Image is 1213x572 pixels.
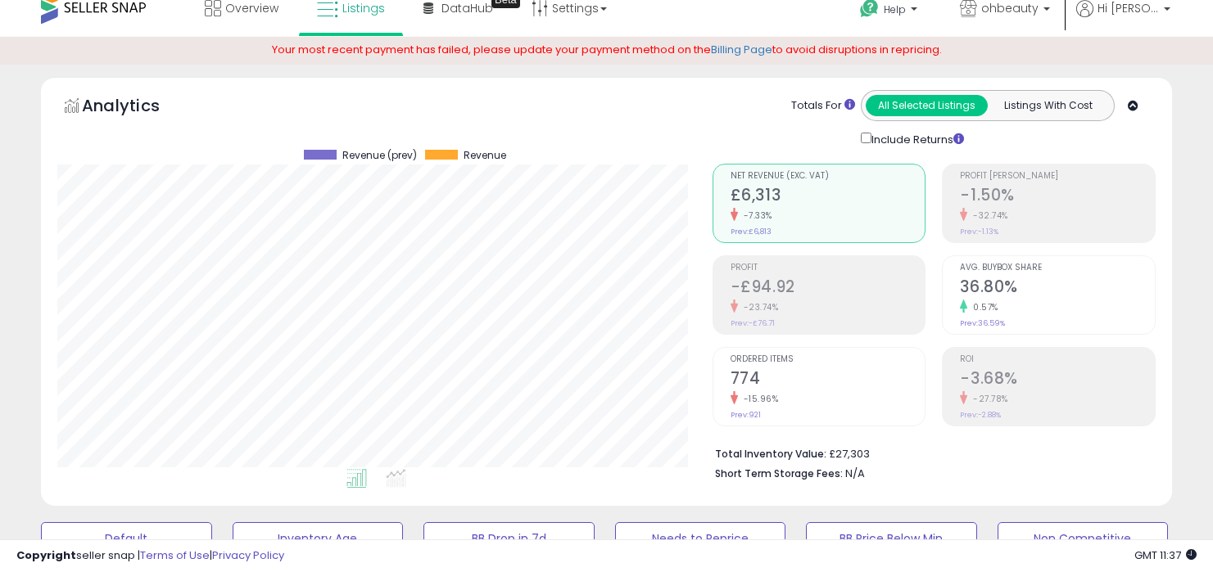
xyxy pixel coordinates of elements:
[960,172,1155,181] span: Profit [PERSON_NAME]
[738,209,772,222] small: -7.33%
[212,547,284,563] a: Privacy Policy
[731,410,761,420] small: Prev: 921
[464,150,506,161] span: Revenue
[711,42,772,57] a: Billing Page
[342,150,417,161] span: Revenue (prev)
[731,227,772,236] small: Prev: £6,813
[849,129,984,148] div: Include Returns
[967,209,1008,222] small: -32.74%
[960,369,1155,391] h2: -3.68%
[845,466,865,481] span: N/A
[731,186,926,208] h2: £6,313
[738,393,779,405] small: -15.96%
[715,466,843,480] b: Short Term Storage Fees:
[960,318,1005,328] small: Prev: 36.59%
[731,277,926,300] h2: -£94.92
[41,522,212,555] button: Default
[82,94,192,121] h5: Analytics
[731,263,926,272] span: Profit
[960,263,1155,272] span: Avg. Buybox Share
[140,547,210,563] a: Terms of Use
[998,522,1169,555] button: Non Competitive
[16,548,284,564] div: seller snap | |
[960,410,1001,420] small: Prev: -2.88%
[16,547,76,563] strong: Copyright
[884,2,906,16] span: Help
[866,95,988,116] button: All Selected Listings
[423,522,595,555] button: BB Drop in 7d
[715,447,826,461] b: Total Inventory Value:
[967,393,1008,405] small: -27.78%
[731,355,926,364] span: Ordered Items
[731,318,775,328] small: Prev: -£76.71
[806,522,977,555] button: BB Price Below Min
[987,95,1109,116] button: Listings With Cost
[715,443,1143,462] li: £27,303
[960,227,998,236] small: Prev: -1.13%
[731,369,926,391] h2: 774
[738,301,779,313] small: -23.74%
[731,172,926,181] span: Net Revenue (Exc. VAT)
[272,42,942,57] span: Your most recent payment has failed, please update your payment method on the to avoid disruption...
[233,522,404,555] button: Inventory Age
[960,277,1155,300] h2: 36.80%
[960,355,1155,364] span: ROI
[615,522,786,555] button: Needs to Reprice
[967,301,998,313] small: 0.57%
[791,98,855,114] div: Totals For
[960,186,1155,208] h2: -1.50%
[1134,547,1197,563] span: 2025-10-8 11:37 GMT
